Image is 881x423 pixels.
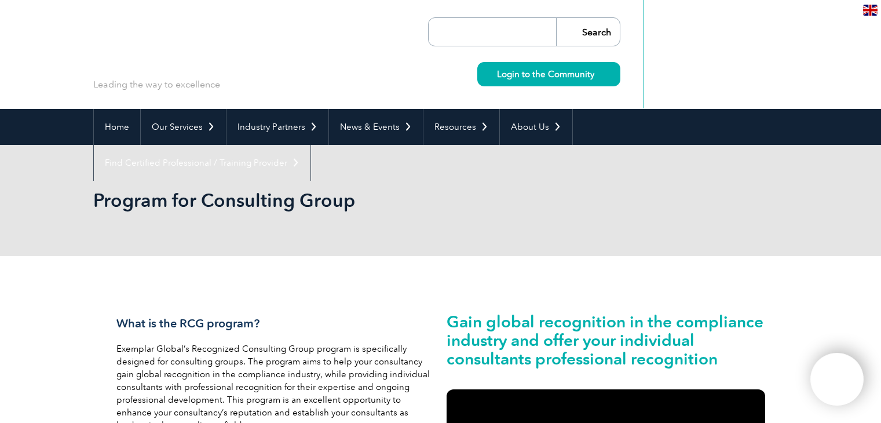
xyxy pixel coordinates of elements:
h2: Program for Consulting Group [93,191,580,210]
a: About Us [500,109,572,145]
a: Find Certified Professional / Training Provider [94,145,310,181]
a: Login to the Community [477,62,620,86]
img: en [863,5,878,16]
a: Industry Partners [226,109,328,145]
h2: Gain global recognition in the compliance industry and offer your individual consultants professi... [447,312,765,368]
span: What is the RCG program? [116,316,259,330]
p: Leading the way to excellence [93,78,220,91]
img: svg+xml;nitro-empty-id=MzY0OjIyMw==-1;base64,PHN2ZyB2aWV3Qm94PSIwIDAgMTEgMTEiIHdpZHRoPSIxMSIgaGVp... [594,71,601,77]
a: Home [94,109,140,145]
input: Search [556,18,620,46]
img: svg+xml;nitro-empty-id=MTg5MjoxMTY=-1;base64,PHN2ZyB2aWV3Qm94PSIwIDAgNDAwIDQwMCIgd2lkdGg9IjQwMCIg... [822,365,851,394]
a: Our Services [141,109,226,145]
a: Resources [423,109,499,145]
a: News & Events [329,109,423,145]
